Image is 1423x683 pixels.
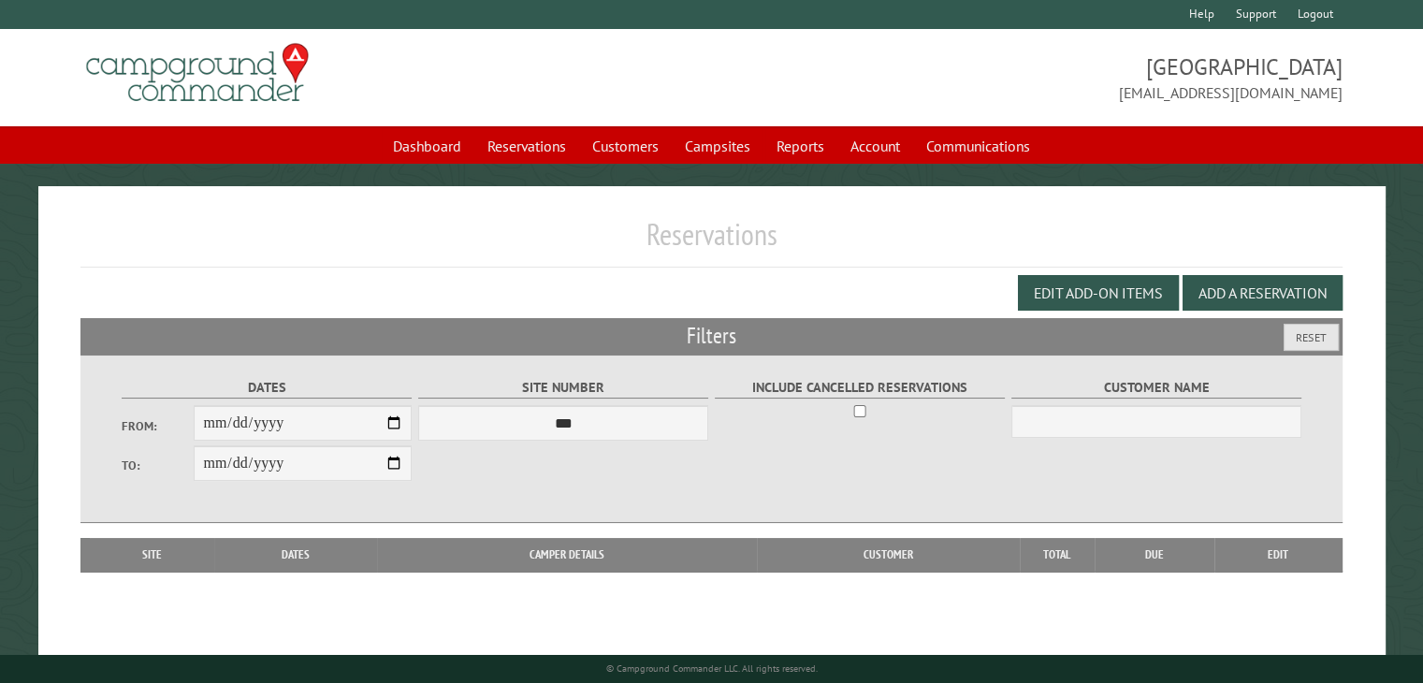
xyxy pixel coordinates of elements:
label: Customer Name [1011,377,1302,399]
img: Campground Commander [80,36,314,109]
label: From: [122,417,195,435]
a: Communications [915,128,1041,164]
label: Include Cancelled Reservations [715,377,1006,399]
span: [GEOGRAPHIC_DATA] [EMAIL_ADDRESS][DOMAIN_NAME] [712,51,1343,104]
button: Edit Add-on Items [1018,275,1179,311]
a: Reservations [476,128,577,164]
a: Reports [765,128,835,164]
th: Edit [1214,538,1343,572]
label: Dates [122,377,413,399]
h1: Reservations [80,216,1343,268]
th: Total [1020,538,1095,572]
th: Customer [757,538,1020,572]
th: Camper Details [377,538,757,572]
a: Dashboard [382,128,472,164]
a: Campsites [674,128,762,164]
label: Site Number [418,377,709,399]
th: Due [1095,538,1214,572]
button: Reset [1284,324,1339,351]
small: © Campground Commander LLC. All rights reserved. [606,662,818,675]
th: Site [90,538,214,572]
h2: Filters [80,318,1343,354]
a: Account [839,128,911,164]
th: Dates [214,538,377,572]
button: Add a Reservation [1183,275,1343,311]
a: Customers [581,128,670,164]
label: To: [122,457,195,474]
